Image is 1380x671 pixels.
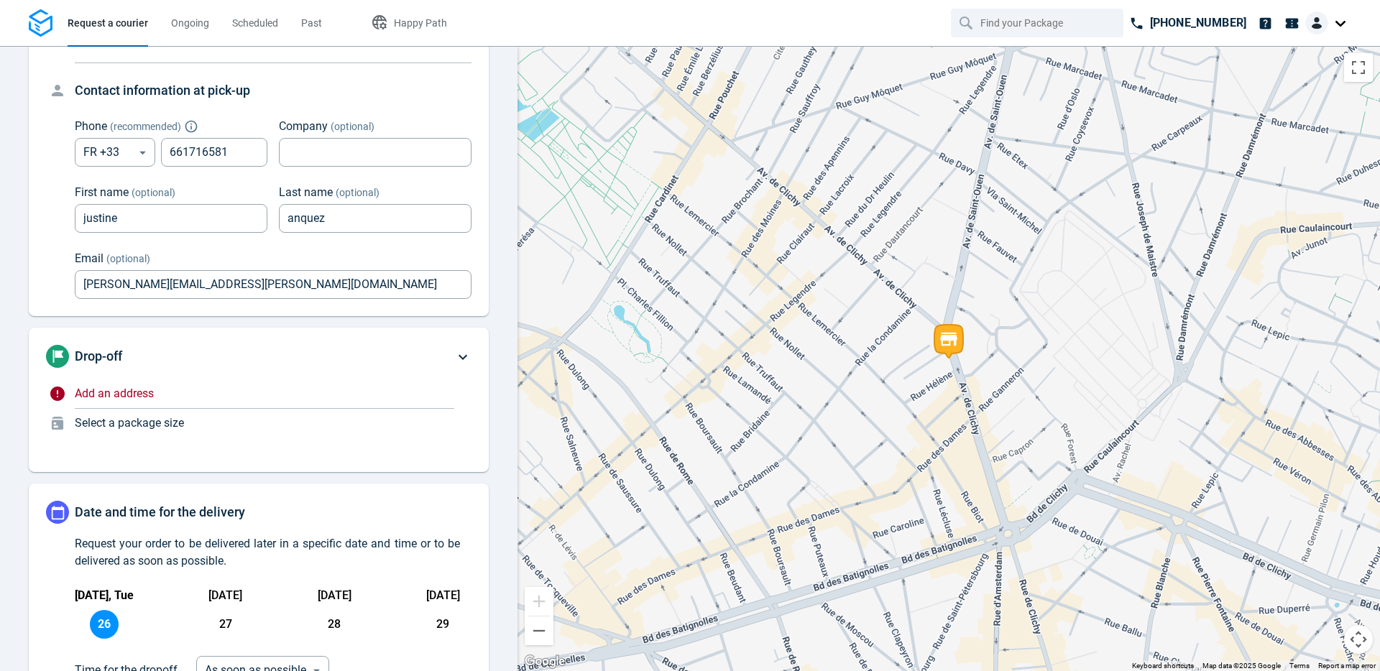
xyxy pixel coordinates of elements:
[75,138,155,167] div: FR +33
[75,348,122,364] span: Drop-off
[521,652,569,671] a: Open this area in Google Maps (opens a new window)
[318,587,351,604] p: [DATE]
[1289,662,1310,670] a: Terms
[132,187,175,198] span: (optional)
[75,251,103,265] span: Email
[75,185,129,199] span: First name
[1305,11,1328,34] img: Client
[1132,661,1194,671] button: Keyboard shortcuts
[75,387,154,400] span: Add an address
[187,122,195,131] button: Explain "Recommended"
[279,185,333,199] span: Last name
[29,328,489,472] div: Drop-offAdd an addressSelect a package size
[1318,662,1376,670] a: Report a map error
[301,17,322,29] span: Past
[106,253,150,264] span: (optional)
[68,17,148,29] span: Request a courier
[1344,625,1373,654] button: Map camera controls
[279,119,328,133] span: Company
[29,9,52,37] img: Logo
[90,610,119,639] span: 26
[75,587,134,604] p: [DATE], Tue
[232,17,278,29] span: Scheduled
[75,119,107,133] span: Phone
[525,587,553,616] button: Zoom in
[208,587,242,604] p: [DATE]
[1150,14,1246,32] p: [PHONE_NUMBER]
[428,610,457,639] span: 29
[75,80,471,101] h4: Contact information at pick-up
[320,610,349,639] span: 28
[75,537,460,568] span: Request your order to be delivered later in a specific date and time or to be delivered as soon a...
[1344,53,1373,82] button: Toggle fullscreen view
[521,652,569,671] img: Google
[426,587,460,604] p: [DATE]
[75,504,245,519] span: Date and time for the delivery
[211,610,240,639] span: 27
[75,416,184,430] span: Select a package size
[1123,9,1252,37] a: [PHONE_NUMBER]
[394,17,447,29] span: Happy Path
[171,17,209,29] span: Ongoing
[1202,662,1281,670] span: Map data ©2025 Google
[525,616,553,645] button: Zoom out
[980,9,1097,37] input: Find your Package
[336,187,379,198] span: (optional)
[110,121,181,132] span: ( recommended )
[331,121,374,132] span: (optional)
